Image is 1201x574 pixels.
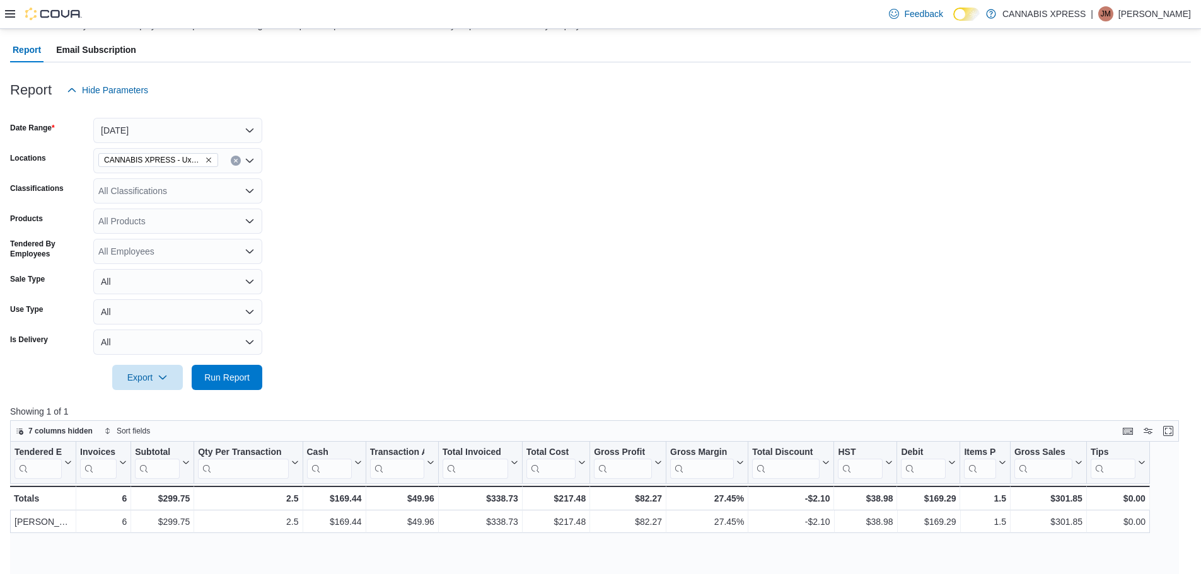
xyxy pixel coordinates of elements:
button: Total Discount [752,446,830,478]
div: Tips [1091,446,1135,478]
div: Total Cost [526,446,576,478]
button: Enter fullscreen [1161,423,1176,439]
div: $49.96 [370,491,434,506]
span: Run Report [204,371,250,384]
div: Gross Margin [670,446,734,458]
label: Products [10,214,43,224]
div: 1.5 [964,491,1006,506]
img: Cova [25,8,82,20]
div: Transaction Average [370,446,424,478]
button: Hide Parameters [62,77,153,103]
label: Tendered By Employees [10,239,88,259]
div: $38.98 [838,491,893,506]
div: Totals [14,491,72,506]
div: Debit [901,446,946,478]
div: 1.5 [965,514,1007,529]
label: Is Delivery [10,335,48,345]
p: CANNABIS XPRESS [1002,6,1086,21]
button: [DATE] [93,118,262,143]
div: $169.44 [307,514,362,529]
div: Total Invoiced [443,446,508,458]
div: Gross Sales [1014,446,1072,478]
button: Tendered Employee [15,446,72,478]
p: Showing 1 of 1 [10,405,1191,418]
div: 6 [80,514,127,529]
label: Locations [10,153,46,163]
button: Clear input [231,156,241,166]
label: Date Range [10,123,55,133]
button: Sort fields [99,423,155,439]
button: Tips [1091,446,1146,478]
button: Open list of options [245,156,255,166]
div: $82.27 [594,491,662,506]
button: Debit [901,446,956,478]
div: -$2.10 [752,514,830,529]
div: Total Cost [526,446,576,458]
button: All [93,269,262,294]
div: $0.00 [1091,514,1146,529]
div: Jennifer Macmaster [1098,6,1113,21]
div: $169.29 [902,514,956,529]
div: Gross Sales [1014,446,1072,458]
div: Items Per Transaction [964,446,996,458]
div: 27.45% [670,491,744,506]
div: $49.96 [370,514,434,529]
div: 27.45% [670,514,744,529]
div: $299.75 [135,491,190,506]
a: Feedback [884,1,948,26]
p: [PERSON_NAME] [1118,6,1191,21]
span: CANNABIS XPRESS - Uxbridge ([GEOGRAPHIC_DATA]) [104,154,202,166]
div: Items Per Transaction [964,446,996,478]
label: Classifications [10,183,64,193]
button: Export [112,365,183,390]
button: Transaction Average [370,446,434,478]
div: Subtotal [135,446,180,458]
div: HST [838,446,883,458]
div: [PERSON_NAME] [15,514,72,529]
div: Invoices Sold [80,446,117,458]
button: Open list of options [245,216,255,226]
input: Dark Mode [953,8,980,21]
span: Sort fields [117,426,150,436]
div: $338.73 [443,491,518,506]
div: Total Discount [752,446,820,478]
button: All [93,330,262,355]
div: $299.75 [135,514,190,529]
div: Qty Per Transaction [198,446,288,458]
button: HST [838,446,893,478]
div: Invoices Sold [80,446,117,478]
button: Qty Per Transaction [198,446,298,478]
div: Subtotal [135,446,180,478]
button: Gross Margin [670,446,744,478]
div: Total Invoiced [443,446,508,478]
span: Export [120,365,175,390]
button: Subtotal [135,446,190,478]
button: Cash [307,446,362,478]
div: $169.29 [901,491,956,506]
div: Tendered Employee [15,446,62,458]
div: Debit [901,446,946,458]
div: Gross Profit [594,446,652,478]
div: 6 [80,491,127,506]
div: 2.5 [198,491,298,506]
span: JM [1101,6,1111,21]
div: Tendered Employee [15,446,62,478]
div: Gross Margin [670,446,734,478]
span: CANNABIS XPRESS - Uxbridge (Reach Street) [98,153,218,167]
div: Cash [307,446,352,458]
div: Cash [307,446,352,478]
span: Email Subscription [56,37,136,62]
button: Run Report [192,365,262,390]
div: $38.98 [838,514,893,529]
span: Hide Parameters [82,84,148,96]
span: Feedback [904,8,943,20]
div: $169.44 [307,491,362,506]
div: Gross Profit [594,446,652,458]
button: Open list of options [245,186,255,196]
button: Open list of options [245,246,255,256]
div: $82.27 [594,514,662,529]
span: 7 columns hidden [28,426,93,436]
div: HST [838,446,883,478]
label: Use Type [10,304,43,314]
